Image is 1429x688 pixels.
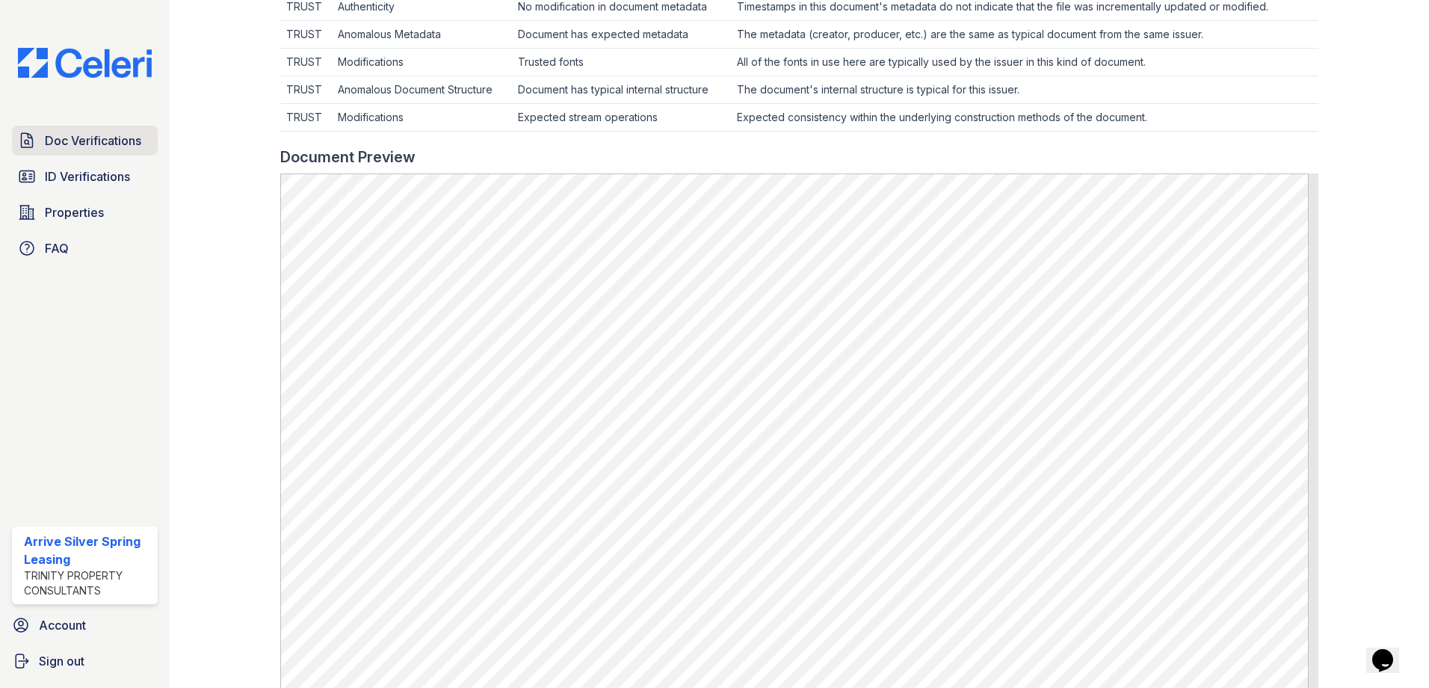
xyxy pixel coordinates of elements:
[24,568,152,598] div: Trinity Property Consultants
[512,104,731,132] td: Expected stream operations
[512,76,731,104] td: Document has typical internal structure
[24,532,152,568] div: Arrive Silver Spring Leasing
[45,132,141,150] span: Doc Verifications
[280,49,332,76] td: TRUST
[39,652,84,670] span: Sign out
[512,49,731,76] td: Trusted fonts
[6,646,164,676] a: Sign out
[45,239,69,257] span: FAQ
[280,21,332,49] td: TRUST
[731,76,1318,104] td: The document's internal structure is typical for this issuer.
[731,49,1318,76] td: All of the fonts in use here are typically used by the issuer in this kind of document.
[1366,628,1414,673] iframe: chat widget
[332,76,512,104] td: Anomalous Document Structure
[12,197,158,227] a: Properties
[6,48,164,78] img: CE_Logo_Blue-a8612792a0a2168367f1c8372b55b34899dd931a85d93a1a3d3e32e68fde9ad4.png
[39,616,86,634] span: Account
[332,49,512,76] td: Modifications
[6,610,164,640] a: Account
[45,203,104,221] span: Properties
[45,168,130,185] span: ID Verifications
[12,126,158,156] a: Doc Verifications
[332,104,512,132] td: Modifications
[12,162,158,191] a: ID Verifications
[280,147,416,168] div: Document Preview
[280,104,332,132] td: TRUST
[512,21,731,49] td: Document has expected metadata
[280,76,332,104] td: TRUST
[731,104,1318,132] td: Expected consistency within the underlying construction methods of the document.
[731,21,1318,49] td: The metadata (creator, producer, etc.) are the same as typical document from the same issuer.
[332,21,512,49] td: Anomalous Metadata
[12,233,158,263] a: FAQ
